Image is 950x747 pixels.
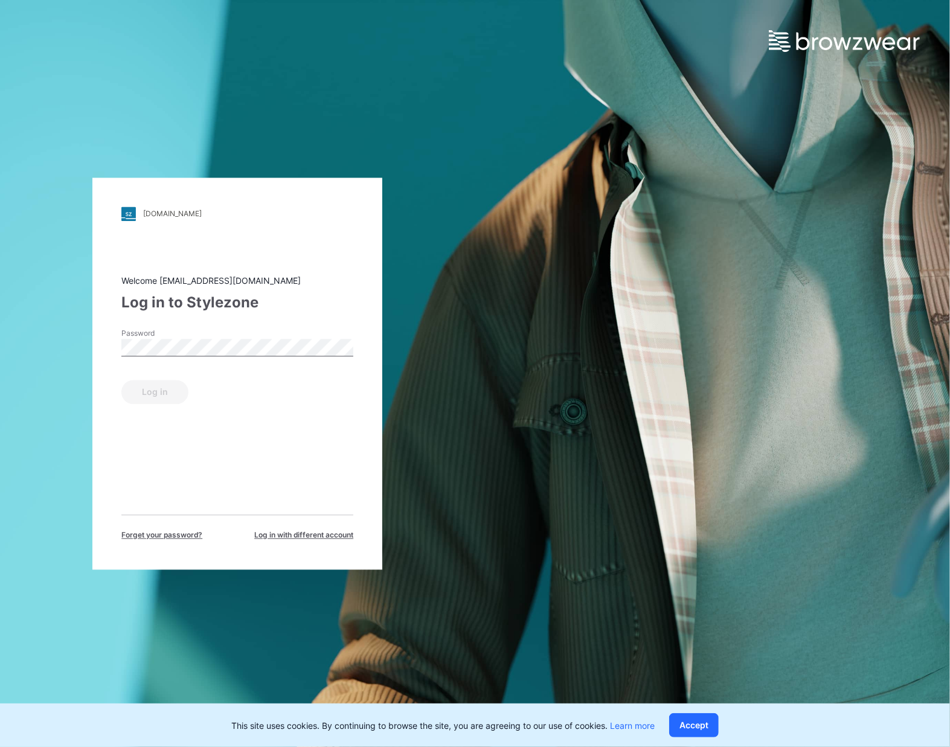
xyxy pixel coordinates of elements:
[121,292,353,313] div: Log in to Stylezone
[610,720,655,731] a: Learn more
[254,530,353,540] span: Log in with different account
[121,274,353,287] div: Welcome [EMAIL_ADDRESS][DOMAIN_NAME]
[121,207,353,221] a: [DOMAIN_NAME]
[231,719,655,732] p: This site uses cookies. By continuing to browse the site, you are agreeing to our use of cookies.
[121,207,136,221] img: stylezone-logo.562084cfcfab977791bfbf7441f1a819.svg
[121,530,202,540] span: Forget your password?
[669,713,719,737] button: Accept
[121,328,206,339] label: Password
[769,30,920,52] img: browzwear-logo.e42bd6dac1945053ebaf764b6aa21510.svg
[143,210,202,219] div: [DOMAIN_NAME]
